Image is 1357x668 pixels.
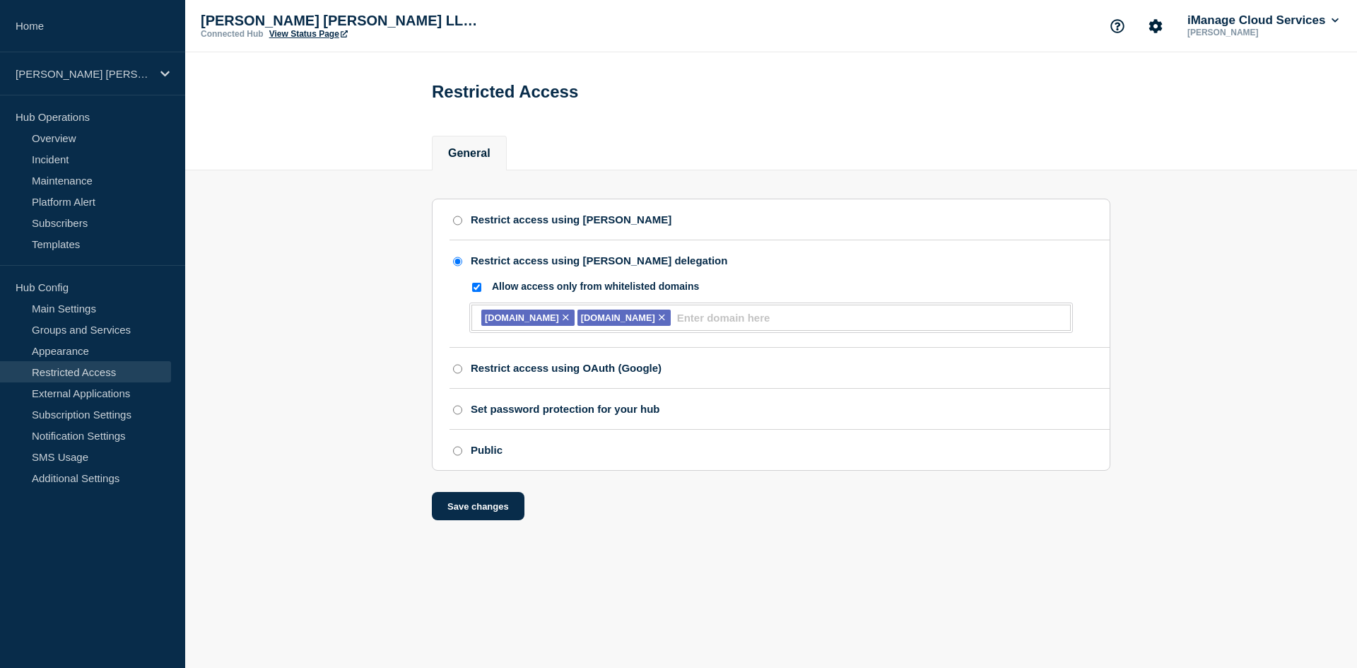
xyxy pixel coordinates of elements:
[453,446,462,456] input: Public
[453,364,462,374] input: Restrict access using OAuth (Google)
[677,312,1062,324] input: Enter domain here
[492,281,699,292] div: Allow access only from whitelisted domains
[1141,11,1170,41] button: Account settings
[471,362,662,374] div: Restrict access using OAuth (Google)
[201,13,483,29] p: [PERSON_NAME] [PERSON_NAME] LLP (e-7324)
[201,29,264,39] p: Connected Hub
[453,216,462,225] input: Restrict access using SAML
[450,199,1110,471] ul: access restriction method
[16,68,151,80] p: [PERSON_NAME] [PERSON_NAME] LLP (e-7324)
[485,312,559,323] span: [DOMAIN_NAME]
[1103,11,1132,41] button: Support
[432,492,524,520] button: Save changes
[1185,13,1341,28] button: iManage Cloud Services
[471,254,727,266] div: Restrict access using [PERSON_NAME] delegation
[448,147,490,160] button: General
[453,257,462,266] input: Restrict access using SAML delegation
[432,82,578,102] h1: Restricted Access
[453,405,462,415] input: Set password protection for your hub
[581,312,655,323] span: [DOMAIN_NAME]
[471,403,660,415] div: Set password protection for your hub
[472,283,481,292] input: Allow access only from whitelisted domains
[269,29,348,39] a: View Status Page
[471,213,671,225] div: Restrict access using [PERSON_NAME]
[1185,28,1332,37] p: [PERSON_NAME]
[471,444,503,456] div: Public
